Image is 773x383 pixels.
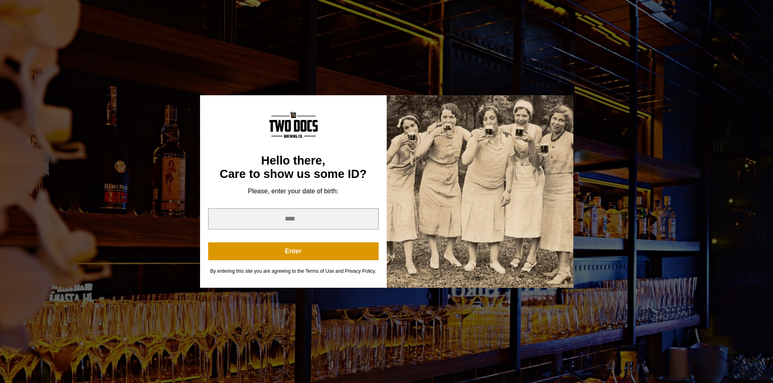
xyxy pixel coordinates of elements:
[208,154,379,181] div: Hello there, Care to show us some ID?
[208,242,379,260] button: Enter
[208,268,379,274] div: By entering this site you are agreeing to the Terms of Use and Privacy Policy.
[208,187,379,195] div: Please, enter your date of birth:
[208,208,379,229] input: year
[269,111,318,138] img: Content Logo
